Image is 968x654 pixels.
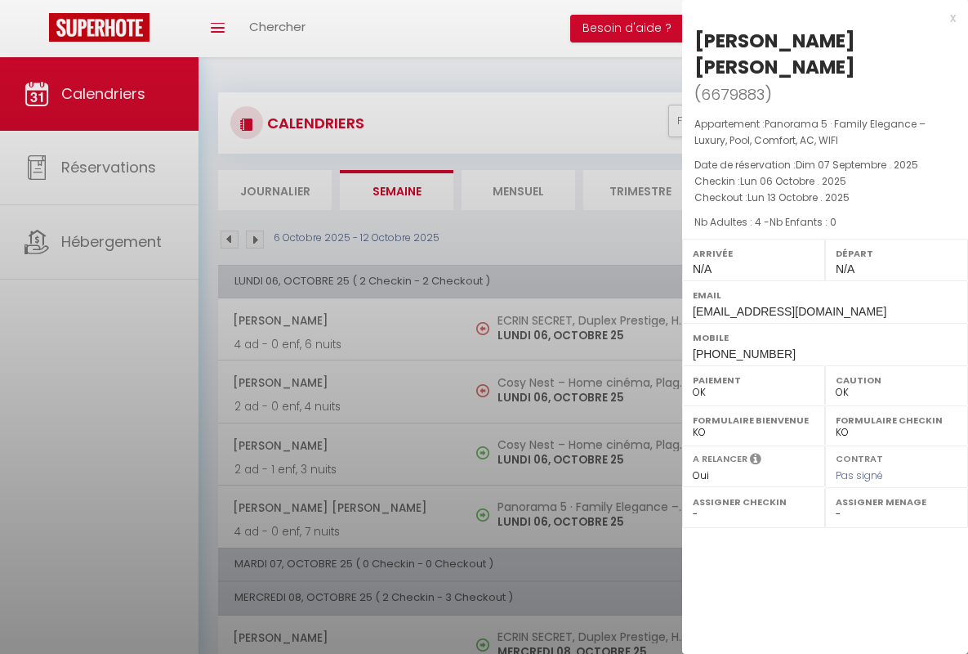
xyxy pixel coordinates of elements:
[836,468,883,482] span: Pas signé
[694,173,956,190] p: Checkin :
[836,372,957,388] label: Caution
[694,215,836,229] span: Nb Adultes : 4 -
[836,452,883,463] label: Contrat
[693,305,886,318] span: [EMAIL_ADDRESS][DOMAIN_NAME]
[694,190,956,206] p: Checkout :
[796,158,918,172] span: Dim 07 Septembre . 2025
[701,84,765,105] span: 6679883
[693,287,957,303] label: Email
[836,245,957,262] label: Départ
[693,494,814,510] label: Assigner Checkin
[836,262,854,275] span: N/A
[693,347,796,361] span: [PHONE_NUMBER]
[740,174,846,188] span: Lun 06 Octobre . 2025
[693,412,814,428] label: Formulaire Bienvenue
[836,494,957,510] label: Assigner Menage
[694,83,772,105] span: ( )
[693,245,814,262] label: Arrivée
[694,157,956,173] p: Date de réservation :
[682,8,956,28] div: x
[693,372,814,388] label: Paiement
[747,190,850,204] span: Lun 13 Octobre . 2025
[693,452,747,466] label: A relancer
[693,329,957,346] label: Mobile
[694,116,956,149] p: Appartement :
[693,262,712,275] span: N/A
[836,412,957,428] label: Formulaire Checkin
[750,452,761,470] i: Sélectionner OUI si vous souhaiter envoyer les séquences de messages post-checkout
[694,28,956,80] div: [PERSON_NAME] [PERSON_NAME]
[694,117,926,147] span: Panorama 5 · Family Elegance – Luxury, Pool, Comfort, AC, WIFI
[769,215,836,229] span: Nb Enfants : 0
